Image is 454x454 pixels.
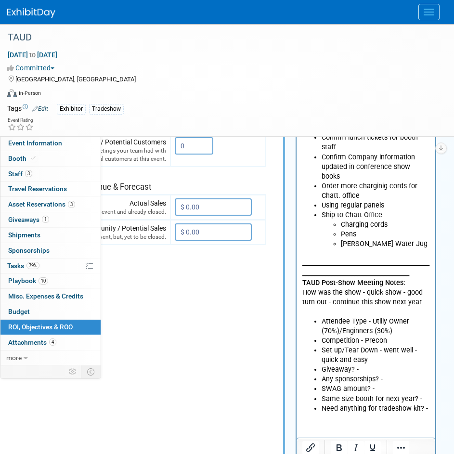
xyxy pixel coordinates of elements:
[32,105,48,112] a: Edit
[8,246,50,254] span: Sponsorships
[0,212,101,227] a: Giveaways1
[0,228,101,243] a: Shipments
[42,198,166,216] div: Actual Sales
[42,137,166,163] div: Meetings with New / Potential Customers
[26,262,39,269] span: 79%
[8,185,67,193] span: Travel Reservations
[7,104,48,115] td: Tags
[0,350,101,365] a: more
[7,63,58,73] button: Committed
[7,8,55,18] img: ExhibitDay
[0,197,101,212] a: Asset Reservations3
[7,88,442,102] div: Event Format
[89,104,124,114] div: Tradeshow
[0,289,101,304] a: Misc. Expenses & Credits
[8,200,75,208] span: Asset Reservations
[8,277,48,285] span: Playbook
[8,231,40,239] span: Shipments
[8,216,49,223] span: Giveaways
[42,233,166,241] div: Attributable to this event, but, yet to be closed.
[0,243,101,258] a: Sponsorships
[0,136,101,151] a: Event Information
[6,354,22,362] span: more
[0,273,101,288] a: Playbook10
[25,170,32,177] span: 3
[0,304,101,319] a: Budget
[0,167,101,182] a: Staff3
[8,292,83,300] span: Misc. Expenses & Credits
[8,139,62,147] span: Event Information
[42,208,166,216] div: Attributable to this event and already closed.
[42,216,49,223] span: 1
[7,89,17,97] img: Format-Inperson.png
[8,155,38,162] span: Booth
[8,323,73,331] span: ROI, Objectives & ROO
[68,201,75,208] span: 3
[0,259,101,273] a: Tasks79%
[81,365,101,378] td: Toggle Event Tabs
[8,308,30,315] span: Budget
[8,118,34,123] div: Event Rating
[57,104,86,114] div: Exhibitor
[4,29,435,46] div: TAUD
[15,76,136,83] span: [GEOGRAPHIC_DATA], [GEOGRAPHIC_DATA]
[49,338,56,346] span: 4
[39,277,48,285] span: 10
[0,320,101,335] a: ROI, Objectives & ROO
[38,169,261,193] div: Attributable Revenue & Forecast
[65,365,81,378] td: Personalize Event Tab Strip
[7,51,58,59] span: [DATE] [DATE]
[0,182,101,196] a: Travel Reservations
[42,147,166,163] div: Total number of meetings your team had with new/potential customers at this event.
[7,262,39,270] span: Tasks
[31,156,36,161] i: Booth reservation complete
[0,151,101,166] a: Booth
[18,90,41,97] div: In-Person
[8,170,32,178] span: Staff
[28,51,37,59] span: to
[418,4,440,20] button: Menu
[0,335,101,350] a: Attachments4
[8,338,56,346] span: Attachments
[42,223,166,241] div: Additional Opportunity / Potential Sales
